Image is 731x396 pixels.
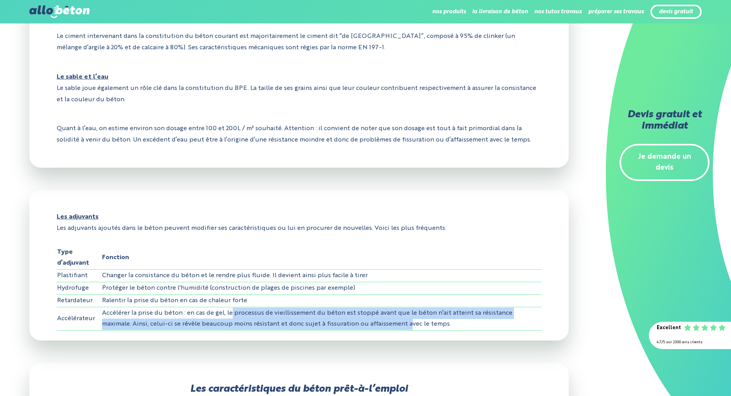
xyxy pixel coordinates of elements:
[588,2,644,21] li: préparer ses travaux
[659,9,693,15] a: devis gratuit
[57,307,102,331] td: Accélérateur
[57,66,542,111] p: Le sable joue également un rôle clé dans la constitution du BPE. La taille de ses grains ainsi qu...
[57,72,542,83] u: Le sable et l’eau
[57,270,102,282] td: Plastifiant
[57,294,102,307] td: Retardateur
[102,246,541,270] th: Fonction
[57,117,542,152] p: Quant à l’eau, on estime environ son dosage entre 100 et 200L / m³ souhaité. Attention : il convi...
[57,282,102,294] td: Hydrofuge
[472,2,528,21] li: la livraison de béton
[57,206,542,240] p: Les adjuvants ajoutés dans le béton peuvent modifier ses caractéristiques ou lui en procurer de n...
[57,246,102,270] th: Type d’adjuvant
[102,294,541,307] td: Ralentir la prise du béton en cas de chaleur forte
[432,2,466,21] li: nos produits
[534,2,582,21] li: nos tutos travaux
[657,323,681,334] div: Excellent
[102,270,541,282] td: Changer la consistance du béton et le rendre plus fluide. Il devient ainsi plus facile à tirer.
[657,337,723,348] div: 4.7/5 sur 2300 avis clients
[102,282,541,294] td: Protéger le béton contre l'humidité (construction de plages de piscines par exemple)
[57,25,542,59] p: Le ciment intervenant dans la constitution du béton courant est majoritairement le ciment dit “de...
[620,144,709,181] a: Je demande un devis
[620,109,709,132] h2: Devis gratuit et immédiat
[102,307,541,331] td: Accélérer la prise du béton : en cas de gel, le processus de vieillissement du béton est stoppé a...
[29,5,90,18] img: allobéton
[57,211,542,223] u: Les adjuvants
